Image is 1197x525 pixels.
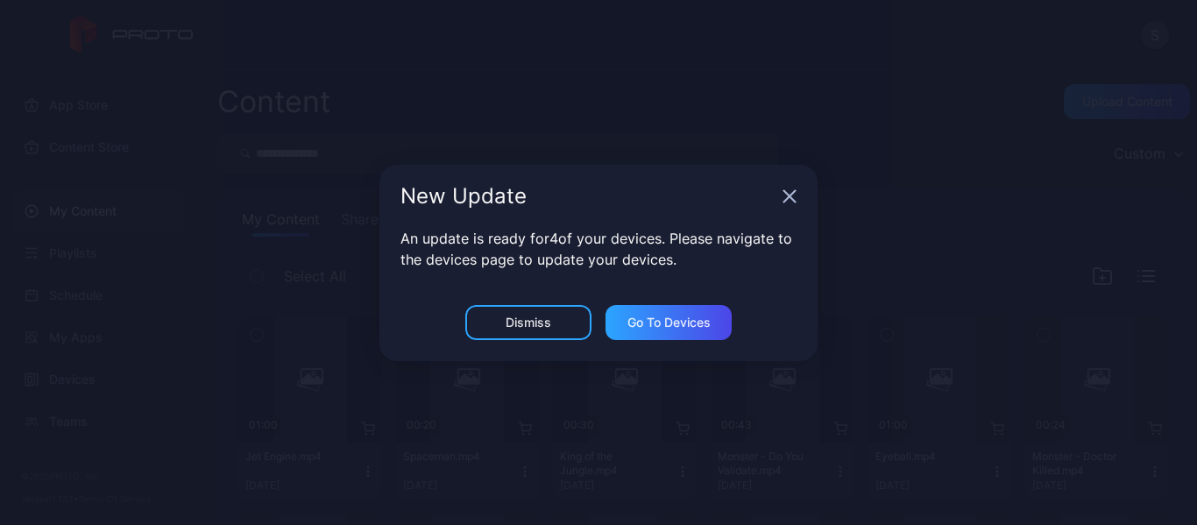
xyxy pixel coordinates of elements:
[506,316,551,330] div: Dismiss
[400,228,797,270] p: An update is ready for 4 of your devices. Please navigate to the devices page to update your devi...
[465,305,591,340] button: Dismiss
[400,186,776,207] div: New Update
[606,305,732,340] button: Go to devices
[627,316,711,330] div: Go to devices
